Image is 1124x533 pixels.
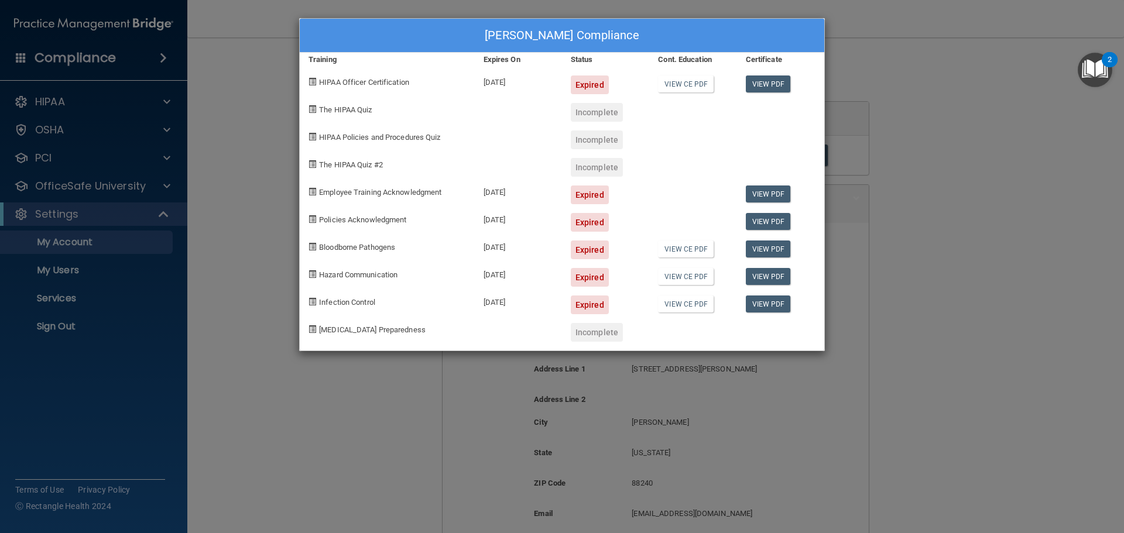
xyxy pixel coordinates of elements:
a: View CE PDF [658,240,714,257]
a: View PDF [746,268,791,285]
div: Expires On [475,53,562,67]
div: Cont. Education [649,53,736,67]
div: Incomplete [571,158,623,177]
span: HIPAA Officer Certification [319,78,409,87]
a: View PDF [746,213,791,230]
div: [DATE] [475,287,562,314]
a: View CE PDF [658,75,714,92]
div: Expired [571,185,609,204]
span: Infection Control [319,298,375,307]
div: [DATE] [475,67,562,94]
a: View PDF [746,295,791,312]
div: Incomplete [571,323,623,342]
span: HIPAA Policies and Procedures Quiz [319,133,440,142]
span: The HIPAA Quiz #2 [319,160,383,169]
div: Expired [571,268,609,287]
div: [PERSON_NAME] Compliance [300,19,824,53]
button: Open Resource Center, 2 new notifications [1078,53,1112,87]
div: [DATE] [475,204,562,232]
a: View PDF [746,75,791,92]
div: Expired [571,295,609,314]
div: Incomplete [571,103,623,122]
span: [MEDICAL_DATA] Preparedness [319,325,426,334]
a: View PDF [746,185,791,202]
div: Incomplete [571,130,623,149]
div: Expired [571,240,609,259]
span: Employee Training Acknowledgment [319,188,441,197]
div: Status [562,53,649,67]
div: Expired [571,75,609,94]
div: Training [300,53,475,67]
div: 2 [1108,60,1112,75]
span: Policies Acknowledgment [319,215,406,224]
a: View CE PDF [658,295,714,312]
a: View CE PDF [658,268,714,285]
span: Bloodborne Pathogens [319,243,395,252]
span: The HIPAA Quiz [319,105,372,114]
div: [DATE] [475,232,562,259]
span: Hazard Communication [319,270,397,279]
div: [DATE] [475,177,562,204]
div: [DATE] [475,259,562,287]
a: View PDF [746,240,791,257]
div: Certificate [737,53,824,67]
div: Expired [571,213,609,232]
